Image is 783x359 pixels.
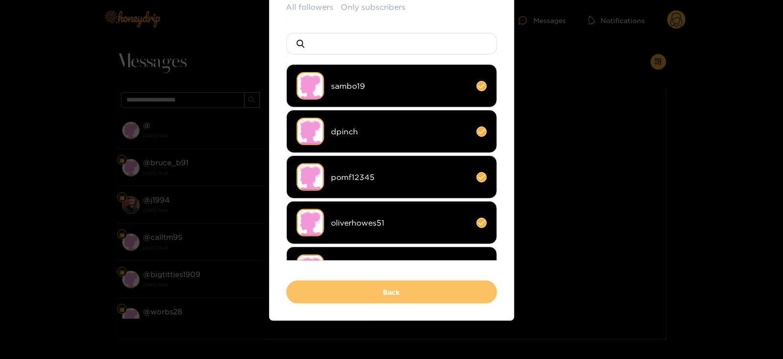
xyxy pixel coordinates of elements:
img: no-avatar.png [297,255,324,282]
span: dpinch [331,126,469,137]
img: no-avatar.png [297,163,324,191]
span: oliverhowes51 [331,217,469,229]
button: Only subscribers [341,1,406,13]
img: no-avatar.png [297,209,324,236]
button: Back [286,281,497,304]
span: pomf12345 [331,172,469,183]
button: All followers [286,1,334,13]
img: no-avatar.png [297,72,324,100]
span: sambo19 [331,80,469,92]
img: no-avatar.png [297,118,324,145]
